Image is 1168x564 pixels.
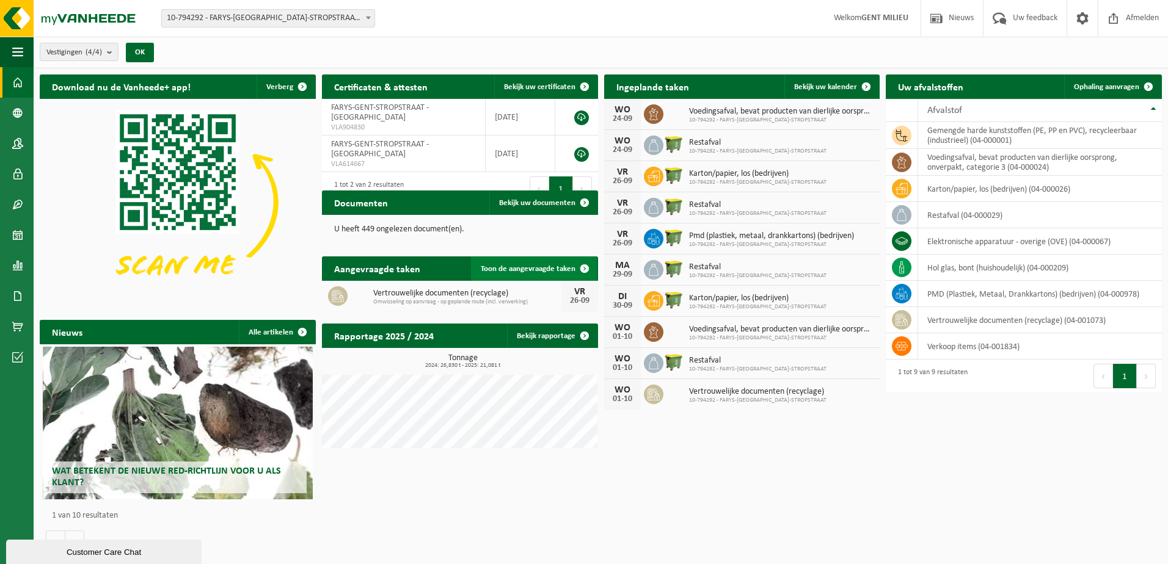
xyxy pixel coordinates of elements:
span: Afvalstof [927,106,962,115]
div: 1 tot 9 van 9 resultaten [892,363,968,389]
h2: Nieuws [40,320,95,344]
button: OK [126,43,154,62]
td: elektronische apparatuur - overige (OVE) (04-000067) [918,228,1162,255]
div: 24-09 [610,115,635,123]
div: WO [610,136,635,146]
button: Previous [1093,364,1113,388]
h3: Tonnage [328,354,598,369]
span: 10-794292 - FARYS-[GEOGRAPHIC_DATA]-STROPSTRAAT [689,179,827,186]
count: (4/4) [86,48,102,56]
a: Bekijk uw certificaten [494,74,597,99]
div: DI [610,292,635,302]
button: 1 [549,176,573,201]
span: 10-794292 - FARYS-[GEOGRAPHIC_DATA]-STROPSTRAAT [689,366,827,373]
h2: Uw afvalstoffen [886,74,976,98]
a: Bekijk uw kalender [784,74,878,99]
div: VR [610,230,635,239]
div: 1 tot 2 van 2 resultaten [328,175,404,202]
div: WO [610,105,635,115]
div: VR [610,167,635,177]
span: Restafval [689,138,827,148]
span: 10-794292 - FARYS-[GEOGRAPHIC_DATA]-STROPSTRAAT [689,397,827,404]
span: 10-794292 - FARYS-[GEOGRAPHIC_DATA]-STROPSTRAAT [689,272,827,280]
iframe: chat widget [6,537,204,564]
p: 1 van 10 resultaten [52,512,310,520]
div: WO [610,354,635,364]
img: WB-1100-HPE-GN-50 [663,352,684,372]
img: WB-1100-HPE-GN-50 [663,196,684,217]
span: Voedingsafval, bevat producten van dierlijke oorsprong, onverpakt, categorie 3 [689,107,874,117]
span: 10-794292 - FARYS-GENT-STROPSTRAAT - GENT [162,10,374,27]
span: Karton/papier, los (bedrijven) [689,294,827,303]
div: VR [610,198,635,208]
div: VR [568,287,592,297]
button: Previous [530,176,549,201]
span: 2024: 26,830 t - 2025: 21,081 t [328,363,598,369]
span: Voedingsafval, bevat producten van dierlijke oorsprong, onverpakt, categorie 3 [689,325,874,334]
span: VLA614667 [331,159,476,169]
span: 10-794292 - FARYS-[GEOGRAPHIC_DATA]-STROPSTRAAT [689,148,827,155]
div: 01-10 [610,395,635,403]
button: Vestigingen(4/4) [40,43,119,61]
h2: Certificaten & attesten [322,74,440,98]
td: gemengde harde kunststoffen (PE, PP en PVC), recycleerbaar (industrieel) (04-000001) [918,122,1162,149]
div: 01-10 [610,333,635,341]
td: karton/papier, los (bedrijven) (04-000026) [918,176,1162,202]
span: Karton/papier, los (bedrijven) [689,169,827,179]
span: FARYS-GENT-STROPSTRAAT - [GEOGRAPHIC_DATA] [331,103,429,122]
span: Vertrouwelijke documenten (recyclage) [689,387,827,397]
span: VLA904830 [331,123,476,132]
h2: Aangevraagde taken [322,256,433,280]
img: WB-1100-HPE-GN-50 [663,165,684,186]
span: 10-794292 - FARYS-GENT-STROPSTRAAT - GENT [161,9,375,27]
td: vertrouwelijke documenten (recyclage) (04-001073) [918,307,1162,333]
button: Volgende [65,530,84,555]
div: 01-10 [610,364,635,372]
span: 10-794292 - FARYS-[GEOGRAPHIC_DATA]-STROPSTRAAT [689,303,827,311]
div: 26-09 [610,208,635,217]
td: [DATE] [486,136,555,172]
button: Next [1137,364,1156,388]
span: 10-794292 - FARYS-[GEOGRAPHIC_DATA]-STROPSTRAAT [689,117,874,124]
button: Next [573,176,592,201]
span: FARYS-GENT-STROPSTRAAT - [GEOGRAPHIC_DATA] [331,140,429,159]
span: Omwisseling op aanvraag - op geplande route (incl. verwerking) [373,298,561,306]
button: Verberg [257,74,315,99]
td: restafval (04-000029) [918,202,1162,228]
span: Bekijk uw kalender [794,83,857,91]
div: WO [610,385,635,395]
h2: Download nu de Vanheede+ app! [40,74,203,98]
div: 26-09 [610,239,635,248]
div: 26-09 [568,297,592,305]
img: WB-1100-HPE-GN-50 [663,258,684,279]
img: Download de VHEPlus App [40,99,316,306]
h2: Rapportage 2025 / 2024 [322,324,446,347]
p: U heeft 449 ongelezen document(en). [334,225,586,234]
a: Wat betekent de nieuwe RED-richtlijn voor u als klant? [43,347,313,499]
span: Bekijk uw certificaten [504,83,575,91]
span: 10-794292 - FARYS-[GEOGRAPHIC_DATA]-STROPSTRAAT [689,241,854,248]
img: WB-1100-HPE-GN-50 [663,227,684,248]
div: 30-09 [610,302,635,310]
span: Verberg [266,83,293,91]
span: Restafval [689,200,827,210]
div: 29-09 [610,270,635,279]
h2: Ingeplande taken [604,74,701,98]
div: WO [610,323,635,333]
span: Restafval [689,356,827,366]
a: Bekijk rapportage [507,324,597,348]
div: 24-09 [610,146,635,154]
td: hol glas, bont (huishoudelijk) (04-000209) [918,255,1162,281]
td: PMD (Plastiek, Metaal, Drankkartons) (bedrijven) (04-000978) [918,281,1162,307]
span: 10-794292 - FARYS-[GEOGRAPHIC_DATA]-STROPSTRAAT [689,334,874,342]
div: MA [610,261,635,270]
span: Vestigingen [46,43,102,62]
strong: GENT MILIEU [861,13,908,23]
button: Vorige [46,530,65,555]
div: 26-09 [610,177,635,186]
button: 1 [1113,364,1137,388]
img: WB-1100-HPE-GN-50 [663,289,684,310]
td: [DATE] [486,99,555,136]
td: verkoop items (04-001834) [918,333,1162,360]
